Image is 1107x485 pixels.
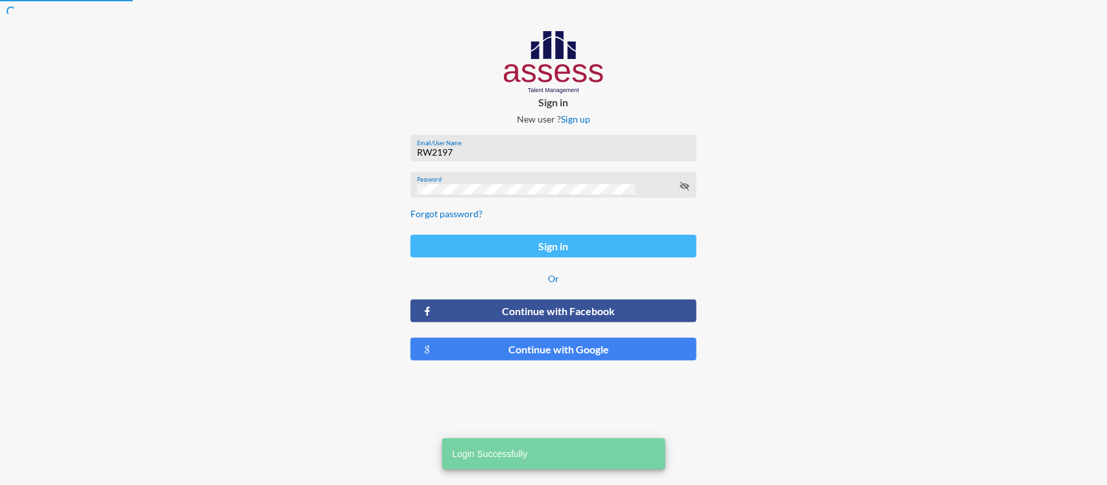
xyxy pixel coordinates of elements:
[411,338,696,361] button: Continue with Google
[411,273,696,284] p: Or
[504,31,603,93] img: AssessLogoo.svg
[400,96,707,108] p: Sign in
[400,113,707,124] p: New user ?
[411,208,482,219] a: Forgot password?
[453,447,528,460] span: Login Successfully
[411,300,696,322] button: Continue with Facebook
[411,235,696,257] button: Sign in
[417,147,689,158] input: Email/User Name
[561,113,590,124] a: Sign up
